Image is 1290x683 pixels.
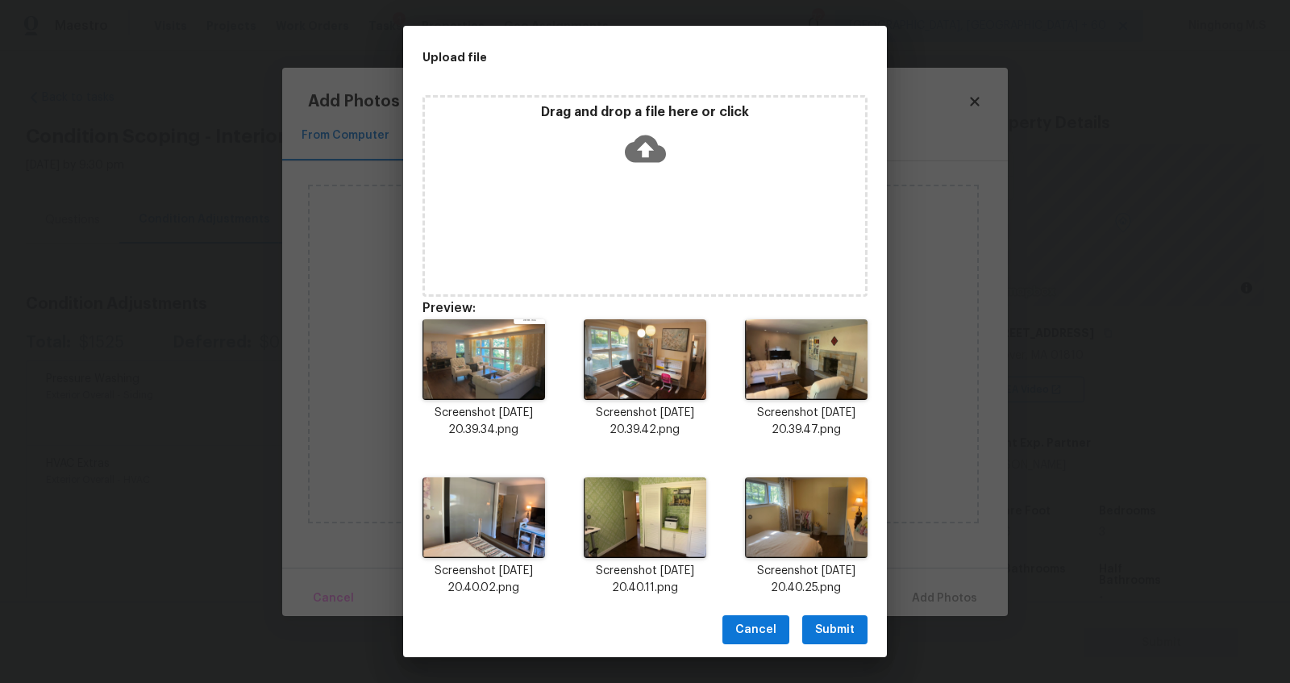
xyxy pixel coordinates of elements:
[422,563,545,597] p: Screenshot [DATE] 20.40.02.png
[745,319,868,400] img: 6qc1Hn53ZNv2JmvBTGhRK2UHnEq51TTmWdOnR7+Sn18AAzmE51eOfxyAAAAAElFTkSuQmCC
[722,615,789,645] button: Cancel
[422,48,795,66] h2: Upload file
[735,620,776,640] span: Cancel
[425,104,865,121] p: Drag and drop a file here or click
[745,563,868,597] p: Screenshot [DATE] 20.40.25.png
[584,319,706,400] img: PU0JSvkAAAAASUVORK5CYII=
[584,477,706,558] img: 9KqrkkpY4vFQAAAABJRU5ErkJggg==
[584,563,706,597] p: Screenshot [DATE] 20.40.11.png
[815,620,855,640] span: Submit
[584,405,706,439] p: Screenshot [DATE] 20.39.42.png
[745,477,868,558] img: weEvH3ERYbIdwAAAABJRU5ErkJggg==
[422,477,545,558] img: bXJelFxL+WyTd1f+MTbbJtccrf8PshJPvgqH1+UAAAAASUVORK5CYII=
[422,405,545,439] p: Screenshot [DATE] 20.39.34.png
[802,615,868,645] button: Submit
[422,319,545,400] img: 1wbeSodQ85A4B4R+H+T3nhkLocWugAAAABJRU5ErkJggg==
[745,405,868,439] p: Screenshot [DATE] 20.39.47.png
